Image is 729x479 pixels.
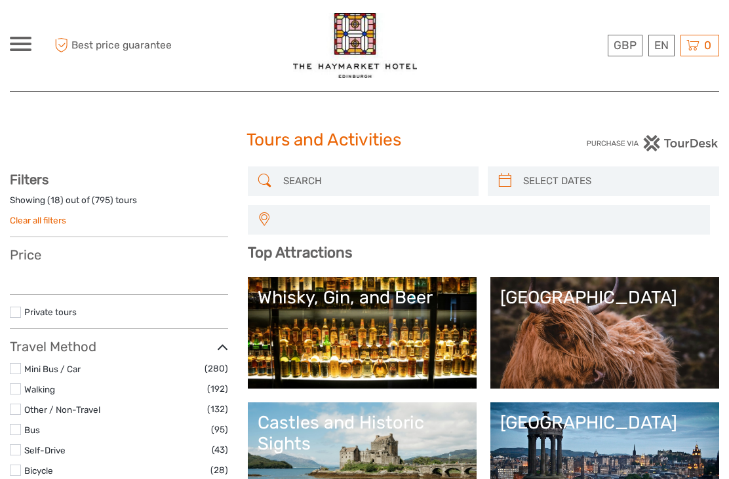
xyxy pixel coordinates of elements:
h3: Price [10,247,228,263]
a: Private tours [24,307,77,317]
a: Other / Non-Travel [24,404,100,415]
a: Whisky, Gin, and Beer [258,287,467,379]
img: PurchaseViaTourDesk.png [586,135,719,151]
label: 795 [95,194,110,206]
span: (95) [211,422,228,437]
a: Self-Drive [24,445,66,455]
a: Walking [24,384,55,394]
span: Best price guarantee [51,35,187,56]
div: Showing ( ) out of ( ) tours [10,194,228,214]
a: Clear all filters [10,215,66,225]
img: 2426-e9e67c72-e0e4-4676-a79c-1d31c490165d_logo_big.jpg [293,13,417,78]
h1: Tours and Activities [246,130,483,151]
span: 0 [702,39,713,52]
input: SELECT DATES [518,170,713,193]
b: Top Attractions [248,244,352,261]
div: Whisky, Gin, and Beer [258,287,467,308]
span: GBP [614,39,637,52]
input: SEARCH [278,170,473,193]
div: [GEOGRAPHIC_DATA] [500,412,709,433]
span: (28) [210,463,228,478]
a: Bicycle [24,465,53,476]
h3: Travel Method [10,339,228,354]
span: (280) [205,361,228,376]
a: Mini Bus / Car [24,364,81,374]
a: Bus [24,425,40,435]
span: (43) [212,442,228,457]
span: (132) [207,402,228,417]
span: (192) [207,381,228,396]
div: Castles and Historic Sights [258,412,467,455]
strong: Filters [10,172,49,187]
label: 18 [50,194,60,206]
div: [GEOGRAPHIC_DATA] [500,287,709,308]
a: [GEOGRAPHIC_DATA] [500,287,709,379]
div: EN [648,35,675,56]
